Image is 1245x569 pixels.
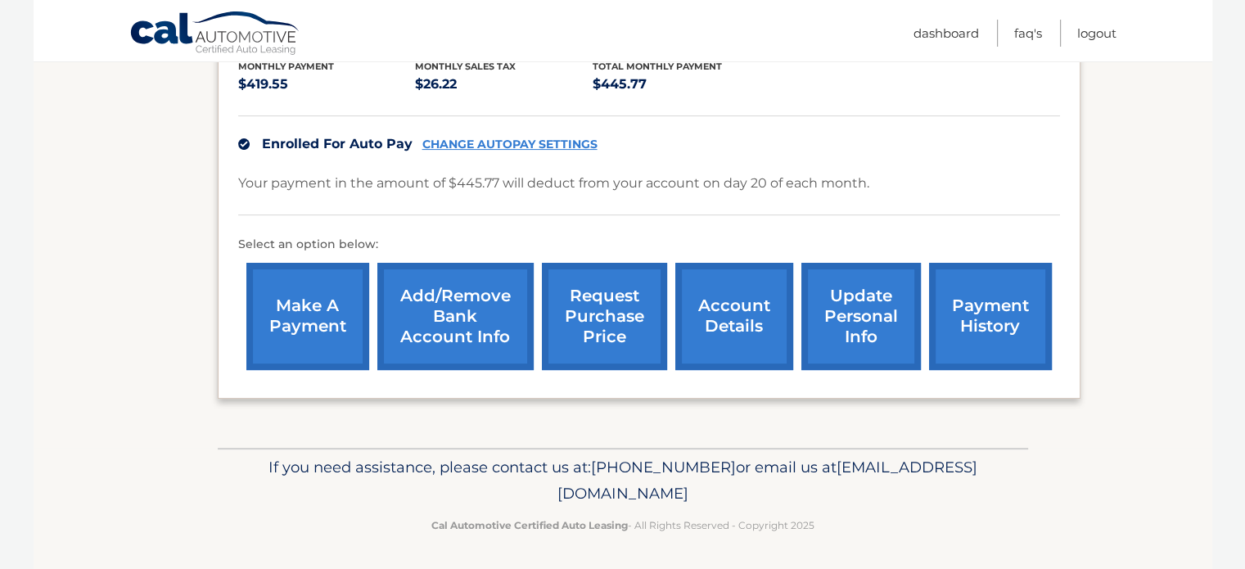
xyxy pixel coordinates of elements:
[593,61,722,72] span: Total Monthly Payment
[1077,20,1116,47] a: Logout
[913,20,979,47] a: Dashboard
[238,138,250,150] img: check.svg
[1014,20,1042,47] a: FAQ's
[238,172,869,195] p: Your payment in the amount of $445.77 will deduct from your account on day 20 of each month.
[415,61,516,72] span: Monthly sales Tax
[262,136,413,151] span: Enrolled For Auto Pay
[929,263,1052,370] a: payment history
[422,138,598,151] a: CHANGE AUTOPAY SETTINGS
[238,73,416,96] p: $419.55
[591,458,736,476] span: [PHONE_NUMBER]
[238,235,1060,255] p: Select an option below:
[431,519,628,531] strong: Cal Automotive Certified Auto Leasing
[801,263,921,370] a: update personal info
[228,454,1017,507] p: If you need assistance, please contact us at: or email us at
[415,73,593,96] p: $26.22
[542,263,667,370] a: request purchase price
[228,517,1017,534] p: - All Rights Reserved - Copyright 2025
[377,263,534,370] a: Add/Remove bank account info
[593,73,770,96] p: $445.77
[129,11,301,58] a: Cal Automotive
[675,263,793,370] a: account details
[238,61,334,72] span: Monthly Payment
[246,263,369,370] a: make a payment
